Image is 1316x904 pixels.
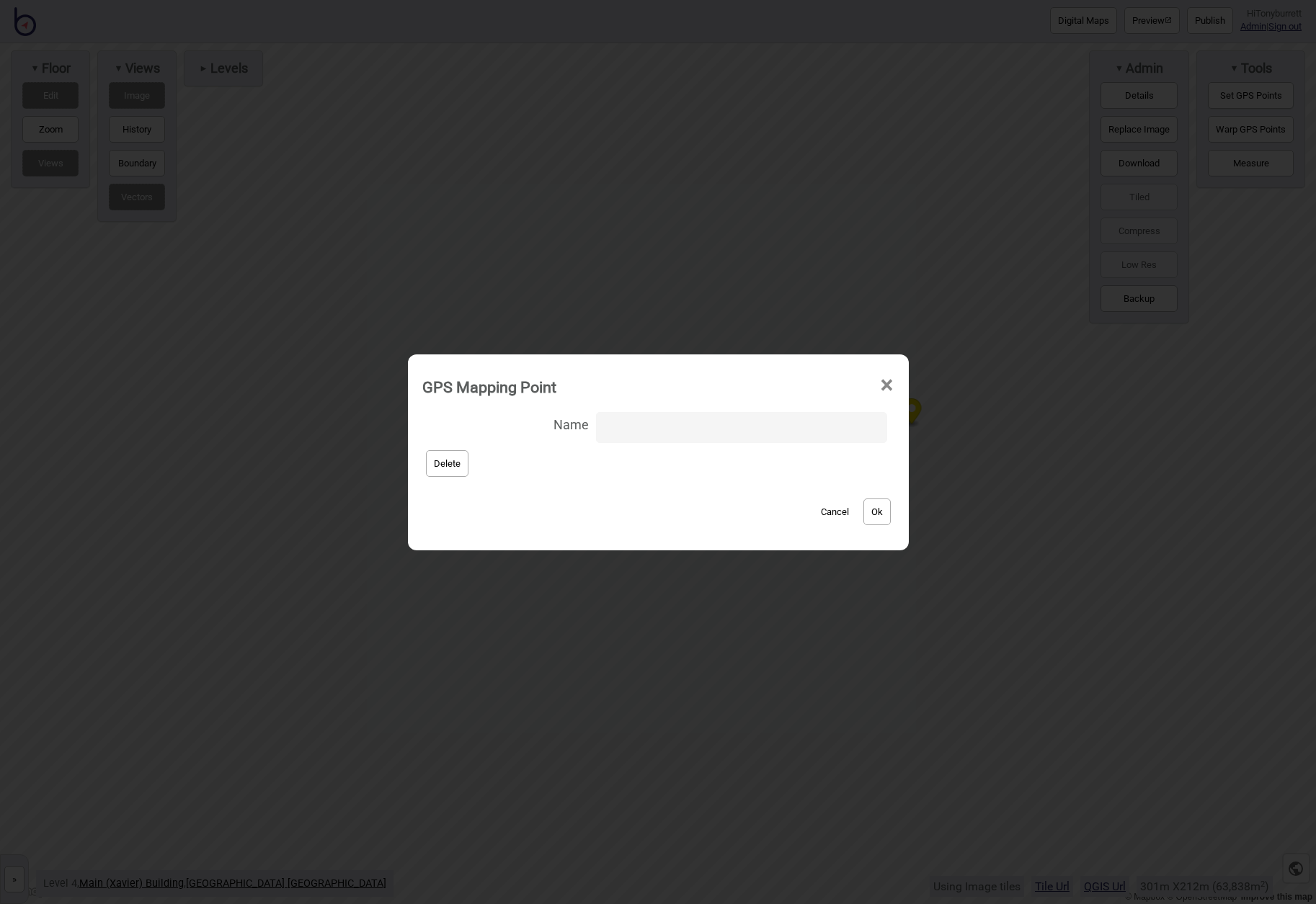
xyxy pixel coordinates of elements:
span: Name [422,408,590,438]
span: × [879,362,894,409]
button: Ok [863,498,891,525]
button: Delete [426,450,468,477]
div: GPS Mapping Point [422,372,556,403]
input: Name [596,412,886,443]
button: Cancel [814,498,856,525]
